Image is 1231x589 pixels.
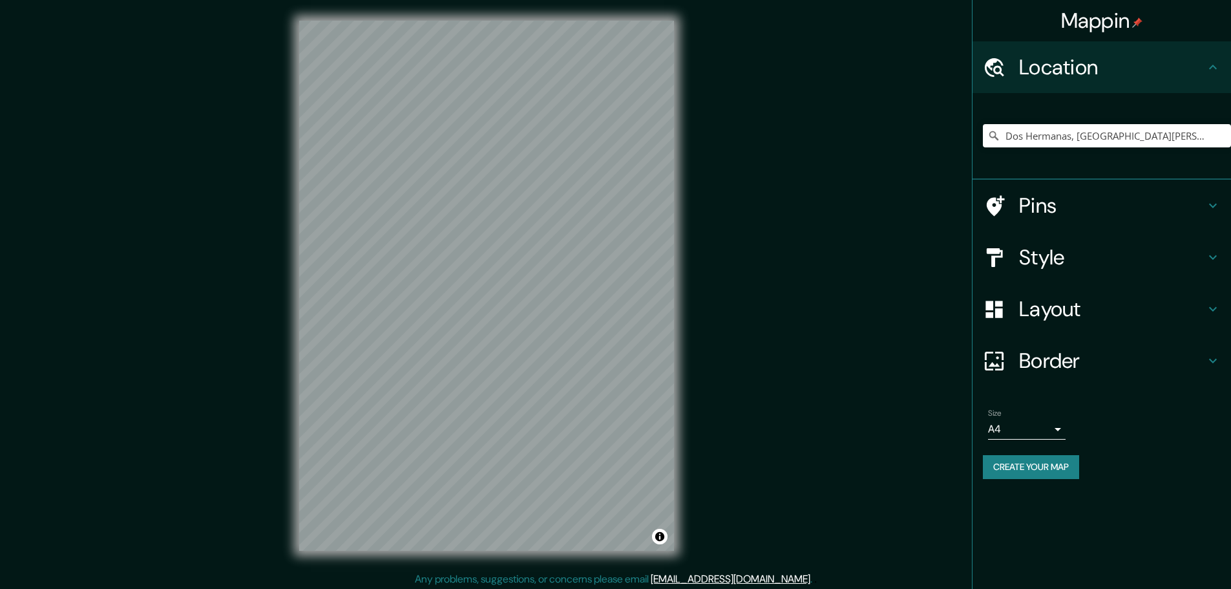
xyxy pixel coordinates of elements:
[651,572,810,586] a: [EMAIL_ADDRESS][DOMAIN_NAME]
[814,572,817,587] div: .
[1116,539,1217,575] iframe: Help widget launcher
[973,283,1231,335] div: Layout
[988,419,1066,440] div: A4
[988,408,1002,419] label: Size
[1061,8,1143,34] h4: Mappin
[1019,348,1205,374] h4: Border
[983,124,1231,147] input: Pick your city or area
[973,180,1231,231] div: Pins
[299,21,674,551] canvas: Map
[1132,17,1142,28] img: pin-icon.png
[1019,193,1205,219] h4: Pins
[983,455,1079,479] button: Create your map
[652,529,668,544] button: Toggle attribution
[1019,244,1205,270] h4: Style
[973,41,1231,93] div: Location
[973,335,1231,387] div: Border
[973,231,1231,283] div: Style
[812,572,814,587] div: .
[415,572,812,587] p: Any problems, suggestions, or concerns please email .
[1019,296,1205,322] h4: Layout
[1019,54,1205,80] h4: Location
